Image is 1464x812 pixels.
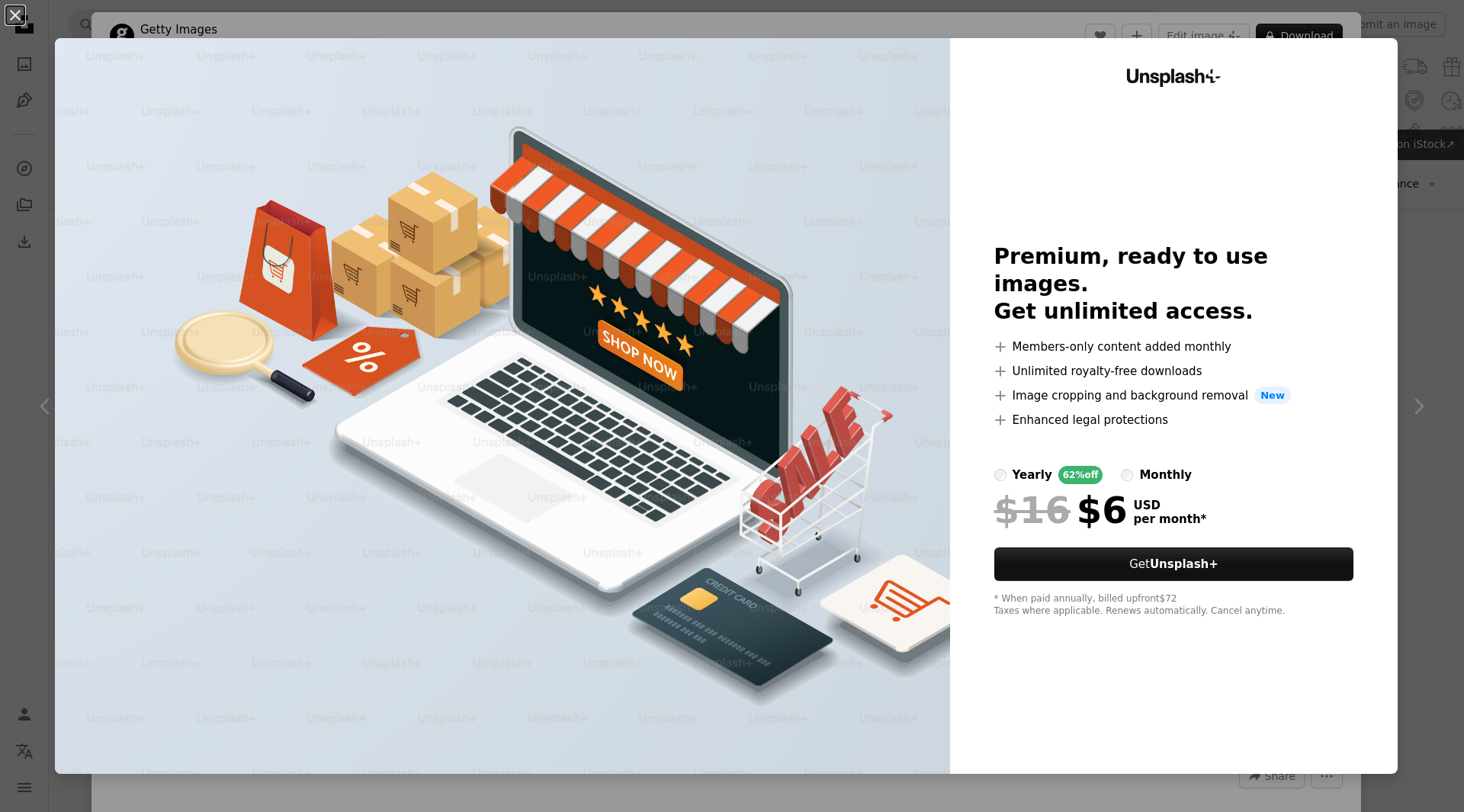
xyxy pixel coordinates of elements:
h2: Premium, ready to use images. Get unlimited access. [994,243,1354,326]
span: $16 [994,490,1071,530]
div: * When paid annually, billed upfront $72 Taxes where applicable. Renews automatically. Cancel any... [994,593,1354,618]
li: Enhanced legal protections [994,411,1354,429]
div: monthly [1139,466,1192,484]
div: yearly [1013,466,1052,484]
input: yearly62%off [994,469,1006,481]
li: Image cropping and background removal [994,387,1354,405]
div: $6 [994,490,1128,530]
span: USD [1134,499,1207,512]
span: New [1254,387,1291,405]
li: Unlimited royalty-free downloads [994,362,1354,380]
button: GetUnsplash+ [994,547,1354,581]
span: per month * [1134,512,1207,526]
input: monthly [1121,469,1133,481]
strong: Unsplash+ [1150,557,1218,571]
li: Members-only content added monthly [994,338,1354,356]
div: 62% off [1058,466,1103,484]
